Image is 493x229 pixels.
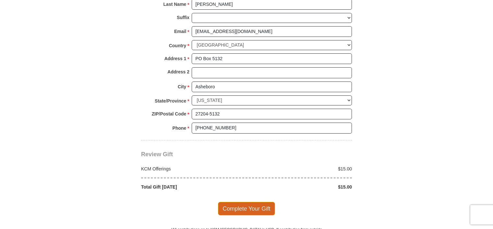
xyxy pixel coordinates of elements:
[177,13,189,22] strong: Suffix
[167,67,189,76] strong: Address 2
[174,27,186,36] strong: Email
[178,82,186,91] strong: City
[155,96,186,105] strong: State/Province
[246,184,355,190] div: $15.00
[218,202,275,215] span: Complete Your Gift
[173,124,186,133] strong: Phone
[141,151,173,158] span: Review Gift
[138,166,247,172] div: KCM Offerings
[152,109,186,118] strong: ZIP/Postal Code
[138,184,247,190] div: Total Gift [DATE]
[164,54,186,63] strong: Address 1
[246,166,355,172] div: $15.00
[169,41,186,50] strong: Country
